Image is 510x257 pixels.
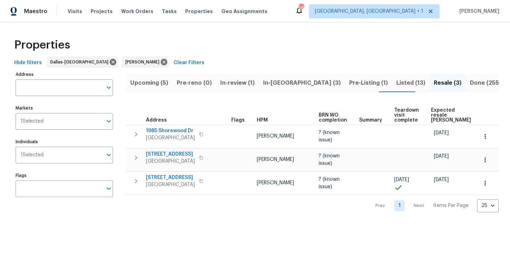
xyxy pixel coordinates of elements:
[162,9,177,14] span: Tasks
[434,130,449,135] span: [DATE]
[434,78,461,88] span: Resale (3)
[396,78,425,88] span: Listed (13)
[146,158,195,165] span: [GEOGRAPHIC_DATA]
[319,130,340,142] span: ? (known issue)
[146,118,167,123] span: Address
[315,8,423,15] span: [GEOGRAPHIC_DATA], [GEOGRAPHIC_DATA] + 1
[91,8,113,15] span: Projects
[24,8,47,15] span: Maestro
[68,8,82,15] span: Visits
[104,184,114,194] button: Open
[21,118,44,124] span: 1 Selected
[359,118,382,123] span: Summary
[257,180,294,185] span: [PERSON_NAME]
[174,58,204,67] span: Clear Filters
[171,56,207,69] button: Clear Filters
[16,173,113,178] label: Flags
[21,152,44,158] span: 1 Selected
[434,154,449,159] span: [DATE]
[177,78,212,88] span: Pre-reno (0)
[221,8,267,15] span: Geo Assignments
[121,8,153,15] span: Work Orders
[122,56,169,68] div: [PERSON_NAME]
[369,199,499,212] nav: Pagination Navigation
[477,196,499,215] div: 25
[257,118,268,123] span: HPM
[14,58,42,67] span: Hide filters
[16,106,113,110] label: Markets
[257,134,294,139] span: [PERSON_NAME]
[220,78,255,88] span: In-review (1)
[185,8,213,15] span: Properties
[433,202,469,209] p: Items Per Page
[104,150,114,160] button: Open
[470,78,501,88] span: Done (255)
[14,41,70,49] span: Properties
[104,83,114,93] button: Open
[257,157,294,162] span: [PERSON_NAME]
[457,8,499,15] span: [PERSON_NAME]
[431,108,471,123] span: Expected resale [PERSON_NAME]
[319,177,340,189] span: ? (known issue)
[146,181,195,188] span: [GEOGRAPHIC_DATA]
[146,174,195,181] span: [STREET_ADDRESS]
[125,58,162,66] span: [PERSON_NAME]
[394,177,409,182] span: [DATE]
[263,78,341,88] span: In-[GEOGRAPHIC_DATA] (3)
[16,140,113,144] label: Individuals
[434,177,449,182] span: [DATE]
[130,78,168,88] span: Upcoming (5)
[104,116,114,126] button: Open
[394,108,419,123] span: Teardown visit complete
[319,113,347,123] span: BRN WO completion
[319,153,340,166] span: ? (known issue)
[146,134,195,141] span: [GEOGRAPHIC_DATA]
[16,72,113,77] label: Address
[146,127,195,134] span: 1985 Shorewood Dr
[146,151,195,158] span: [STREET_ADDRESS]
[11,56,45,69] button: Hide filters
[349,78,388,88] span: Pre-Listing (1)
[50,58,111,66] span: Dallas-[GEOGRAPHIC_DATA]
[231,118,245,123] span: Flags
[299,4,304,11] div: 58
[394,200,405,211] a: Goto page 1
[47,56,118,68] div: Dallas-[GEOGRAPHIC_DATA]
